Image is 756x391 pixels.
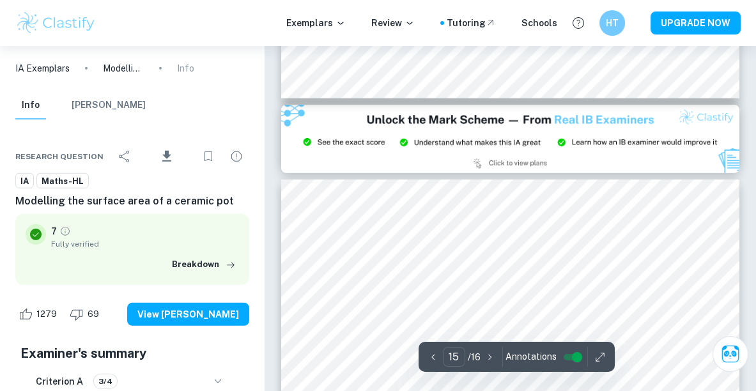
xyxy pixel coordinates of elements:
div: Download [140,140,193,173]
a: Schools [521,16,557,30]
p: 7 [51,224,57,238]
div: Bookmark [196,144,221,169]
p: Info [177,61,194,75]
img: Ad [281,105,739,174]
p: Exemplars [286,16,346,30]
h6: Modelling the surface area of a ceramic pot [15,194,249,209]
a: Maths-HL [36,173,89,189]
p: Review [371,16,415,30]
a: Tutoring [447,16,496,30]
button: [PERSON_NAME] [72,91,146,119]
span: IA [16,175,33,188]
span: 1279 [29,308,64,321]
span: 69 [81,308,106,321]
div: Like [15,304,64,325]
a: IA Exemplars [15,61,70,75]
a: IA [15,173,34,189]
button: HT [599,10,625,36]
span: 3/4 [94,376,117,387]
button: Ask Clai [713,336,748,372]
span: Fully verified [51,238,239,250]
img: Clastify logo [15,10,96,36]
button: Help and Feedback [567,12,589,34]
a: Grade fully verified [59,226,71,237]
div: Share [112,144,137,169]
button: Breakdown [169,255,239,274]
span: Maths-HL [37,175,88,188]
h6: HT [605,16,620,30]
h5: Examiner's summary [20,344,244,363]
div: Dislike [66,304,106,325]
button: Info [15,91,46,119]
div: Report issue [224,144,249,169]
span: Research question [15,151,104,162]
p: / 16 [468,350,481,364]
span: Annotations [505,350,557,364]
p: Modelling the surface area of a ceramic pot [103,61,144,75]
h6: Criterion A [36,374,83,388]
button: View [PERSON_NAME] [127,303,249,326]
button: UPGRADE NOW [651,11,741,34]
